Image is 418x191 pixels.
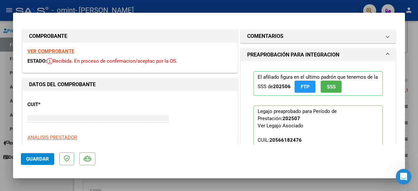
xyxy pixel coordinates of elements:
[27,135,77,140] span: ANALISIS PRESTADOR
[61,32,134,45] div: Descargar transcripción
[247,51,339,59] h1: PREAPROBACIÓN PARA INTEGRACION
[10,25,102,38] div: a medida que se vaya completando el circuito, cambiará el color.
[27,48,74,54] a: VER COMPROBANTE
[5,47,125,67] div: Corina dice…
[247,32,283,40] h1: COMENTARIOS
[241,48,395,61] mat-expansion-panel-header: PREAPROBACIÓN PARA INTEGRACION
[112,138,122,149] button: Enviar un mensaje…
[269,136,302,144] div: 20566182476
[241,30,395,43] mat-expansion-panel-header: COMENTARIOS
[32,8,101,15] p: El equipo también puede ayudar
[321,81,342,93] button: SSS
[19,4,29,14] img: Profile image for Fin
[10,141,15,146] button: Selector de emoji
[4,3,17,15] button: go back
[5,21,125,47] div: Ludmila dice…
[26,156,49,162] span: Guardar
[5,21,107,41] div: a medida que se vaya completando el circuito, cambiará el color.
[31,141,36,146] button: Adjuntar un archivo
[10,81,98,94] div: No, este. ​
[29,81,96,88] strong: DATOS DEL COMPROBANTE
[74,22,128,29] div: Ampliar ventana
[27,58,47,64] span: ESTADO:
[282,116,300,121] strong: 202507
[396,169,411,184] iframe: Intercom live chat
[258,137,337,179] span: CUIL: Nombre y Apellido: Período Desde: Período Hasta: Admite Dependencia:
[32,3,40,8] h1: Fin
[61,19,134,32] div: Ampliar ventana
[5,77,125,143] div: Ludmila dice…
[52,47,125,61] div: el numero que dice 15547?
[273,84,291,89] strong: 202506
[301,84,310,90] span: FTP
[258,122,303,129] div: Ver Legajo Asociado
[5,77,103,143] div: No, este.​
[6,127,125,138] textarea: Escribe un mensaje...
[57,51,120,57] div: el numero que dice 15547?
[114,3,126,15] button: Inicio
[327,84,336,90] span: SSS
[47,58,177,64] span: Recibida. En proceso de confirmacion/aceptac por la OS.
[27,101,89,108] p: CUIT
[253,71,383,96] p: El afiliado figura en el ultimo padrón que tenemos de la SSS de
[29,33,67,39] strong: COMPROBANTE
[21,141,26,146] button: Selector de gif
[74,35,128,42] div: Descargar transcripción
[21,153,54,165] button: Guardar
[295,81,315,93] button: FTP
[299,144,337,150] strong: [PERSON_NAME]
